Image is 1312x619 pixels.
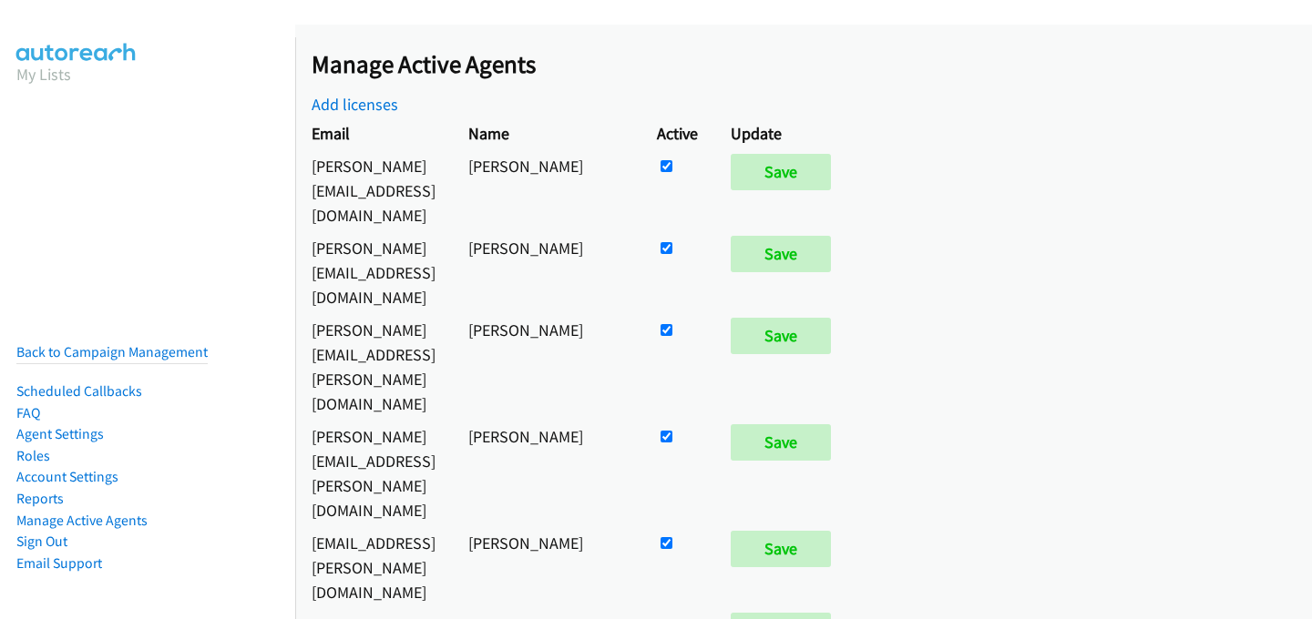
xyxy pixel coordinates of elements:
input: Save [731,531,831,567]
td: [PERSON_NAME][EMAIL_ADDRESS][DOMAIN_NAME] [295,231,452,313]
input: Save [731,318,831,354]
th: Name [452,117,641,149]
td: [PERSON_NAME] [452,149,641,231]
td: [PERSON_NAME][EMAIL_ADDRESS][PERSON_NAME][DOMAIN_NAME] [295,420,452,526]
input: Save [731,236,831,272]
th: Update [714,117,856,149]
th: Active [641,117,714,149]
a: Back to Campaign Management [16,343,208,360]
th: Email [295,117,452,149]
a: My Lists [16,64,71,85]
h2: Manage Active Agents [312,49,1312,80]
td: [PERSON_NAME] [452,231,641,313]
input: Save [731,424,831,461]
a: Account Settings [16,468,118,485]
td: [PERSON_NAME] [452,420,641,526]
a: Reports [16,490,64,507]
td: [PERSON_NAME] [452,526,641,608]
input: Save [731,154,831,190]
a: Sign Out [16,533,67,550]
a: Manage Active Agents [16,512,148,529]
a: Add licenses [312,94,398,115]
a: FAQ [16,404,40,421]
a: Email Support [16,554,102,572]
td: [EMAIL_ADDRESS][PERSON_NAME][DOMAIN_NAME] [295,526,452,608]
iframe: Checklist [1158,540,1298,605]
iframe: Resource Center [1260,237,1312,381]
td: [PERSON_NAME] [452,313,641,420]
a: Roles [16,447,50,464]
td: [PERSON_NAME][EMAIL_ADDRESS][DOMAIN_NAME] [295,149,452,231]
td: [PERSON_NAME][EMAIL_ADDRESS][PERSON_NAME][DOMAIN_NAME] [295,313,452,420]
a: Agent Settings [16,425,104,442]
a: Scheduled Callbacks [16,382,142,400]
